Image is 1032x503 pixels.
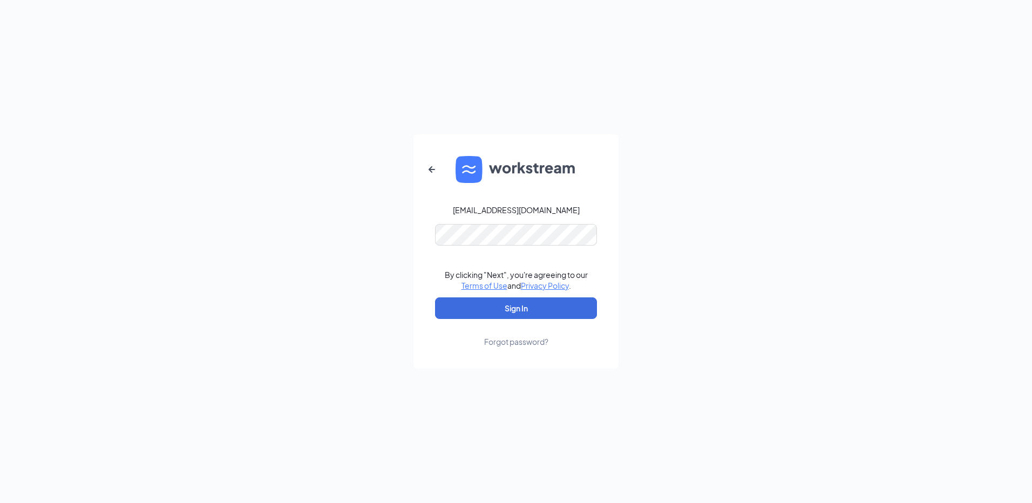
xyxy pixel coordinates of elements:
[425,163,438,176] svg: ArrowLeftNew
[453,205,580,215] div: [EMAIL_ADDRESS][DOMAIN_NAME]
[419,157,445,182] button: ArrowLeftNew
[521,281,569,290] a: Privacy Policy
[484,336,548,347] div: Forgot password?
[445,269,588,291] div: By clicking "Next", you're agreeing to our and .
[456,156,576,183] img: WS logo and Workstream text
[435,297,597,319] button: Sign In
[461,281,507,290] a: Terms of Use
[484,319,548,347] a: Forgot password?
